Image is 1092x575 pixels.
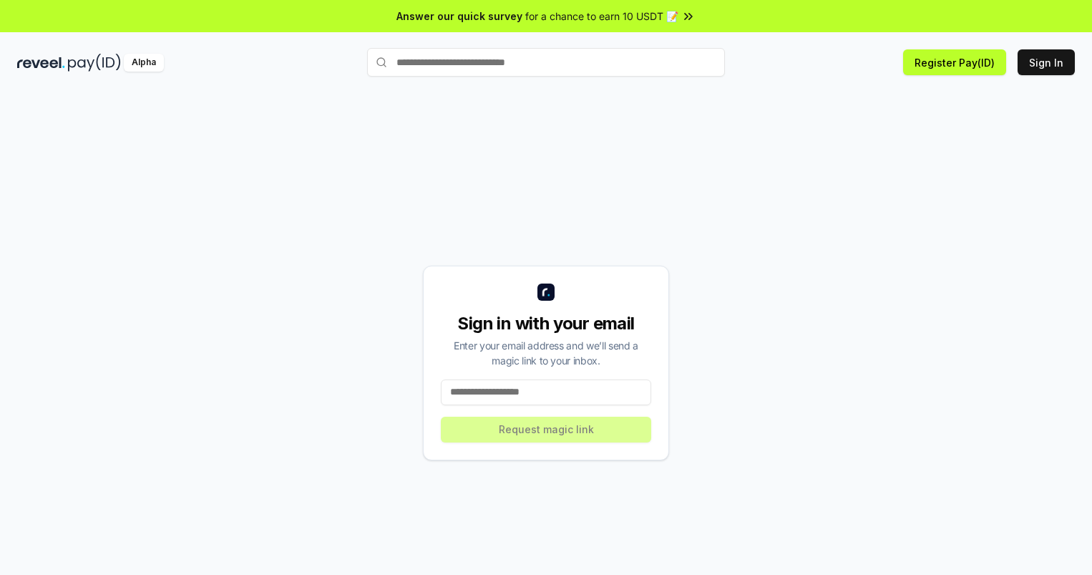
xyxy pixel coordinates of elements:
img: reveel_dark [17,54,65,72]
img: logo_small [537,284,555,301]
span: for a chance to earn 10 USDT 📝 [525,9,678,24]
div: Alpha [124,54,164,72]
div: Enter your email address and we’ll send a magic link to your inbox. [441,338,651,368]
button: Sign In [1018,49,1075,75]
img: pay_id [68,54,121,72]
button: Register Pay(ID) [903,49,1006,75]
span: Answer our quick survey [396,9,522,24]
div: Sign in with your email [441,312,651,335]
